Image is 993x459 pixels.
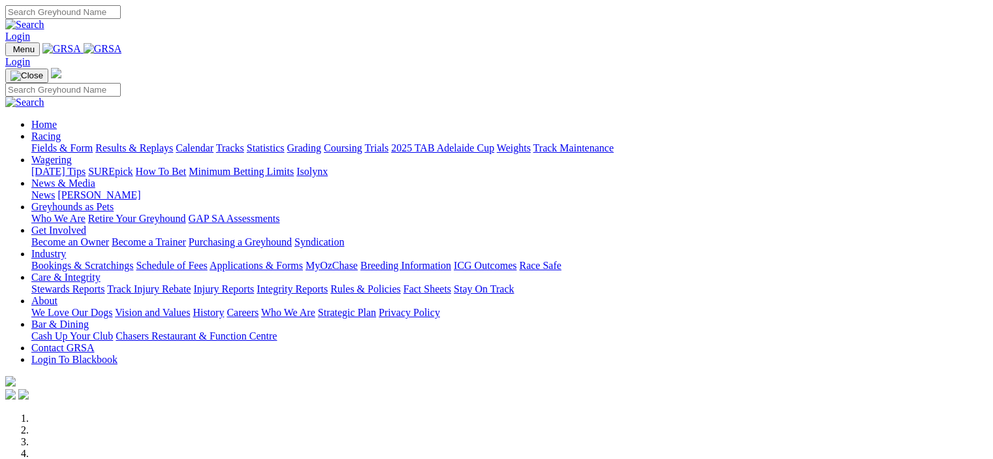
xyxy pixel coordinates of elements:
[31,354,118,365] a: Login To Blackbook
[391,142,494,153] a: 2025 TAB Adelaide Cup
[379,307,440,318] a: Privacy Policy
[31,142,93,153] a: Fields & Form
[360,260,451,271] a: Breeding Information
[519,260,561,271] a: Race Safe
[5,97,44,108] img: Search
[42,43,81,55] img: GRSA
[51,68,61,78] img: logo-grsa-white.png
[31,236,109,247] a: Become an Owner
[18,389,29,400] img: twitter.svg
[497,142,531,153] a: Weights
[31,307,112,318] a: We Love Our Dogs
[31,260,988,272] div: Industry
[318,307,376,318] a: Strategic Plan
[31,142,988,154] div: Racing
[88,213,186,224] a: Retire Your Greyhound
[5,389,16,400] img: facebook.svg
[227,307,259,318] a: Careers
[10,71,43,81] img: Close
[5,56,30,67] a: Login
[324,142,362,153] a: Coursing
[88,166,133,177] a: SUREpick
[176,142,213,153] a: Calendar
[31,213,988,225] div: Greyhounds as Pets
[189,236,292,247] a: Purchasing a Greyhound
[5,42,40,56] button: Toggle navigation
[5,69,48,83] button: Toggle navigation
[216,142,244,153] a: Tracks
[454,260,516,271] a: ICG Outcomes
[31,154,72,165] a: Wagering
[5,5,121,19] input: Search
[136,260,207,271] a: Schedule of Fees
[116,330,277,341] a: Chasers Restaurant & Function Centre
[31,166,86,177] a: [DATE] Tips
[31,236,988,248] div: Get Involved
[31,119,57,130] a: Home
[189,213,280,224] a: GAP SA Assessments
[115,307,190,318] a: Vision and Values
[31,213,86,224] a: Who We Are
[296,166,328,177] a: Isolynx
[287,142,321,153] a: Grading
[31,189,988,201] div: News & Media
[210,260,303,271] a: Applications & Forms
[31,189,55,200] a: News
[5,19,44,31] img: Search
[261,307,315,318] a: Who We Are
[5,31,30,42] a: Login
[306,260,358,271] a: MyOzChase
[95,142,173,153] a: Results & Replays
[5,83,121,97] input: Search
[107,283,191,294] a: Track Injury Rebate
[31,225,86,236] a: Get Involved
[257,283,328,294] a: Integrity Reports
[31,166,988,178] div: Wagering
[330,283,401,294] a: Rules & Policies
[84,43,122,55] img: GRSA
[31,178,95,189] a: News & Media
[31,131,61,142] a: Racing
[31,319,89,330] a: Bar & Dining
[193,307,224,318] a: History
[533,142,614,153] a: Track Maintenance
[57,189,140,200] a: [PERSON_NAME]
[189,166,294,177] a: Minimum Betting Limits
[31,283,988,295] div: Care & Integrity
[31,295,57,306] a: About
[403,283,451,294] a: Fact Sheets
[454,283,514,294] a: Stay On Track
[31,330,113,341] a: Cash Up Your Club
[247,142,285,153] a: Statistics
[31,260,133,271] a: Bookings & Scratchings
[193,283,254,294] a: Injury Reports
[136,166,187,177] a: How To Bet
[112,236,186,247] a: Become a Trainer
[31,248,66,259] a: Industry
[31,307,988,319] div: About
[364,142,388,153] a: Trials
[31,201,114,212] a: Greyhounds as Pets
[13,44,35,54] span: Menu
[31,342,94,353] a: Contact GRSA
[31,272,101,283] a: Care & Integrity
[5,376,16,387] img: logo-grsa-white.png
[31,283,104,294] a: Stewards Reports
[31,330,988,342] div: Bar & Dining
[294,236,344,247] a: Syndication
